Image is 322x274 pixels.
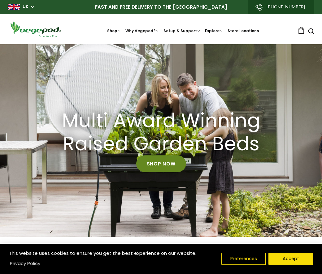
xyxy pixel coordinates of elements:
a: UK [23,4,28,10]
a: Explore [205,28,223,33]
a: Shop Now [136,156,186,172]
a: Store Locations [228,28,259,33]
span: This website uses cookies to ensure you get the best experience on our website. [9,250,196,256]
button: Preferences [221,253,266,265]
a: Why Vegepod? [125,28,159,33]
a: Privacy Policy (opens in a new tab) [9,258,41,269]
a: Shop [107,28,121,33]
a: Search [308,29,314,35]
img: gb_large.png [8,4,20,10]
a: Multi Award Winning Raised Garden Beds [32,109,290,156]
img: Vegepod [8,20,63,38]
button: Accept [268,253,313,265]
a: Setup & Support [163,28,201,33]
